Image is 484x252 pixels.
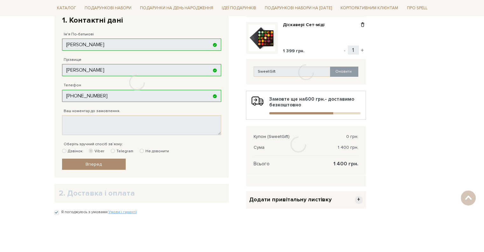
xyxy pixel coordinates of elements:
a: Умови і гарантії [109,210,137,214]
label: Я погоджуюсь з умовами: [61,209,137,215]
span: Додати привітальну листівку [249,196,332,203]
span: + [355,196,363,204]
a: Ідеї подарунків [219,3,259,13]
a: Про Spell [404,3,430,13]
h2: 2. Доставка і оплата [59,188,224,198]
a: Корпоративним клієнтам [338,3,401,13]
